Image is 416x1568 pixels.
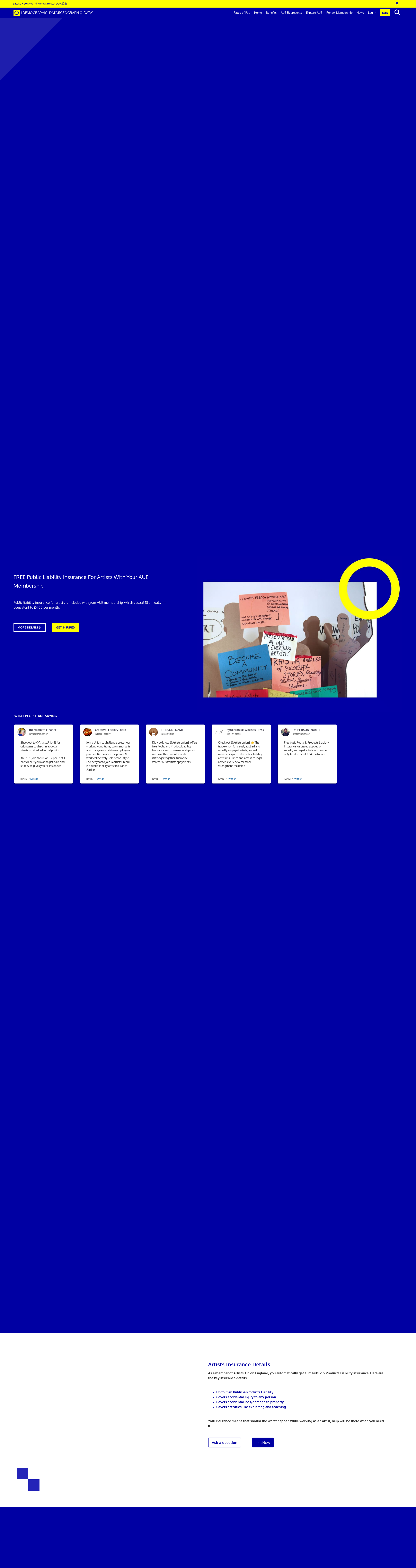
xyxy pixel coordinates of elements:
[227,732,241,735] span: @s_w_press
[13,2,71,5] a: Latest News:World Mental Health Day 2025 →
[208,1419,384,1428] p: Your insurance means that should the worst happen while working as an artist, help will be there ...
[20,776,38,782] span: [DATE] •
[86,776,104,782] span: [DATE] •
[215,739,268,783] p: Check out @ArtistsUnionE 👉The trade union for visual, applied and socially engaged artists, annua...
[92,728,131,736] span: Creative_Factory_boro
[216,1390,384,1395] li: Up to £5m Public & Products Liability
[161,732,174,735] span: @TextArtist
[264,8,279,18] a: Benefits
[208,1438,241,1447] a: Ask a question
[14,573,172,590] h1: FREE Public Liability Insurance For Artists With Your AUE Membership
[293,777,301,780] a: Twitter
[208,1371,384,1380] p: As a member of Artists’ Union England, you automatically get £5m Public & Products Liability insu...
[216,1395,384,1400] li: Covers accidental Injury to any person
[216,1404,384,1409] li: Covers activities like exhibiting and teaching
[218,776,236,782] span: [DATE] •
[279,8,304,18] a: AUE Represents
[52,623,79,632] a: GET INSURED
[17,739,70,783] p: Shout out to @ArtistsUnionE for calling me to check in about a situation I’d asked for help with....
[95,732,110,735] span: @BoroFactory
[366,8,378,18] a: Log in
[304,8,324,18] a: Explore AUE
[293,732,310,735] span: @etiennelefleur
[149,739,202,783] p: Did you know @ArtistsUnionE offers free Public and Product Liability Insurance with its membershi...
[10,8,97,18] a: Brand [DEMOGRAPHIC_DATA][GEOGRAPHIC_DATA]
[29,732,47,735] span: @vacuumcleaner
[14,623,46,632] a: MORE DETAILS
[216,1400,384,1404] li: Covers accidental loss/damage to property
[355,8,366,18] a: News
[13,2,29,5] strong: Latest News:
[227,777,236,780] a: Twitter
[252,1438,274,1447] a: Join Now
[21,10,94,15] span: [DEMOGRAPHIC_DATA][GEOGRAPHIC_DATA]
[96,777,104,780] a: Twitter
[380,9,390,16] a: Join
[290,728,329,736] span: Dr [PERSON_NAME]
[30,777,38,780] a: Twitter
[26,728,65,736] span: the vacuum cleaner
[224,728,263,736] span: Synchronise Witches Press
[158,728,197,736] span: [PERSON_NAME]
[324,8,355,18] a: Renew Membership
[208,1360,384,1369] h2: Artists Insurance Details
[161,777,170,780] a: Twitter
[281,739,334,783] p: Free basic Public & Products Liability Insurance for visual, applied or socially engaged artists ...
[152,776,170,782] span: [DATE] •
[252,8,264,18] a: Home
[231,8,252,18] a: Rates of Pay
[391,8,404,17] button: search
[83,739,136,783] p: Join a Union to challenge precarious working conditions, payment rights and change exploitative e...
[284,776,301,782] span: [DATE] •
[14,600,172,610] p: Public liability insurance for artists is included with your AUE membership, which costs £48 annu...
